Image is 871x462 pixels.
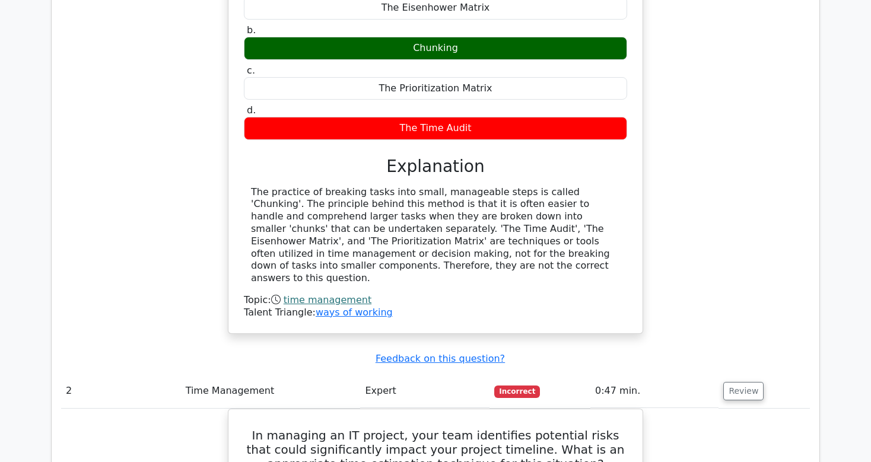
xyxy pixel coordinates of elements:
[247,24,256,36] span: b.
[494,385,540,397] span: Incorrect
[247,65,255,76] span: c.
[590,374,719,408] td: 0:47 min.
[61,374,181,408] td: 2
[376,353,505,364] a: Feedback on this question?
[244,77,627,100] div: The Prioritization Matrix
[251,157,620,177] h3: Explanation
[244,117,627,140] div: The Time Audit
[284,294,371,305] a: time management
[251,186,620,285] div: The practice of breaking tasks into small, manageable steps is called 'Chunking'. The principle b...
[316,307,393,318] a: ways of working
[244,294,627,307] div: Topic:
[247,104,256,116] span: d.
[723,382,764,400] button: Review
[181,374,361,408] td: Time Management
[360,374,489,408] td: Expert
[244,37,627,60] div: Chunking
[244,294,627,319] div: Talent Triangle:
